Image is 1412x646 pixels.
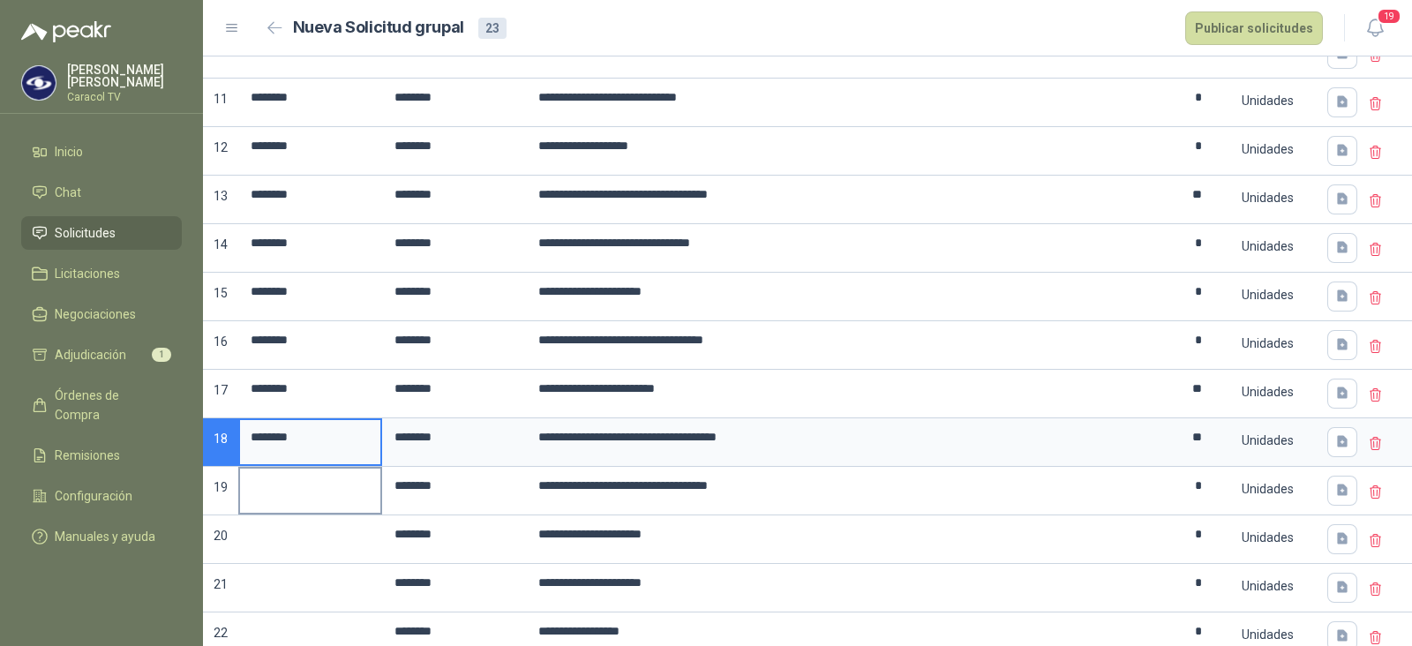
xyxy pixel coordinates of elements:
p: Caracol TV [67,92,182,102]
p: [PERSON_NAME] [PERSON_NAME] [67,64,182,88]
div: Unidades [1216,177,1318,218]
img: Company Logo [22,66,56,100]
div: 23 [478,18,507,39]
span: Manuales y ayuda [55,527,155,546]
a: Adjudicación1 [21,338,182,372]
p: 18 [203,418,238,467]
a: Licitaciones [21,257,182,290]
div: Unidades [1216,372,1318,412]
div: Unidades [1216,323,1318,364]
span: Adjudicación [55,345,126,364]
a: Negociaciones [21,297,182,331]
span: Órdenes de Compra [55,386,165,424]
p: 17 [203,370,238,418]
p: 19 [203,467,238,515]
span: Solicitudes [55,223,116,243]
a: Inicio [21,135,182,169]
div: Unidades [1216,226,1318,267]
div: Unidades [1216,129,1318,169]
a: Remisiones [21,439,182,472]
p: 21 [203,564,238,612]
div: Unidades [1216,274,1318,315]
button: Publicar solicitudes [1185,11,1323,45]
span: Chat [55,183,81,202]
div: Unidades [1216,420,1318,461]
a: Solicitudes [21,216,182,250]
img: Logo peakr [21,21,111,42]
div: Unidades [1216,469,1318,509]
a: Configuración [21,479,182,513]
p: 15 [203,273,238,321]
a: Chat [21,176,182,209]
span: Negociaciones [55,304,136,324]
span: Remisiones [55,446,120,465]
a: Manuales y ayuda [21,520,182,553]
div: Unidades [1216,517,1318,558]
p: 16 [203,321,238,370]
p: 20 [203,515,238,564]
span: 1 [152,348,171,362]
span: Licitaciones [55,264,120,283]
span: Configuración [55,486,132,506]
button: 19 [1359,12,1391,44]
div: Unidades [1216,566,1318,606]
span: 19 [1377,8,1401,25]
p: 12 [203,127,238,176]
p: 11 [203,79,238,127]
p: 13 [203,176,238,224]
span: Inicio [55,142,83,161]
a: Órdenes de Compra [21,379,182,432]
p: 14 [203,224,238,273]
div: Unidades [1216,80,1318,121]
h2: Nueva Solicitud grupal [293,15,464,41]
